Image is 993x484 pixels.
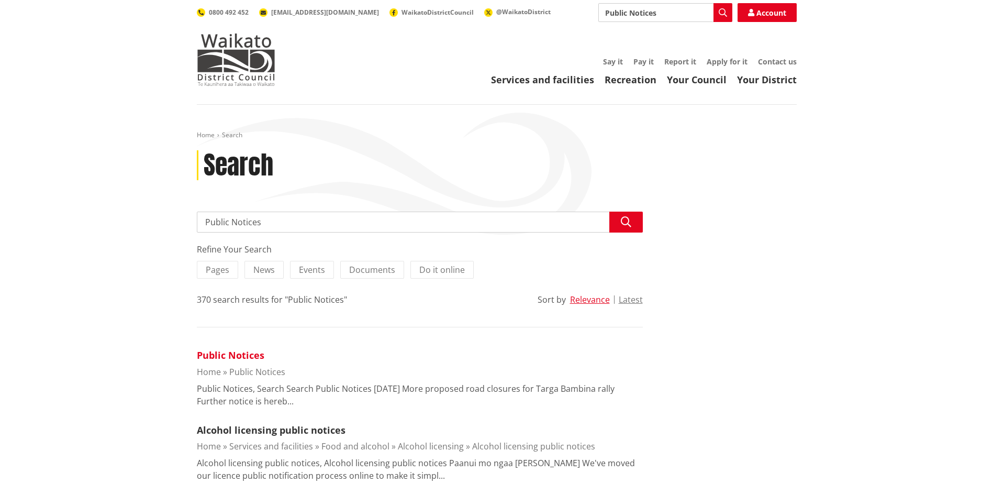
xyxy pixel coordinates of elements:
a: [EMAIL_ADDRESS][DOMAIN_NAME] [259,8,379,17]
a: Public Notices [229,366,285,378]
a: WaikatoDistrictCouncil [389,8,474,17]
a: Alcohol licensing public notices [197,424,345,436]
span: Pages [206,264,229,276]
span: [EMAIL_ADDRESS][DOMAIN_NAME] [271,8,379,17]
span: News [253,264,275,276]
button: Relevance [570,295,610,304]
a: Services and facilities [491,73,594,86]
span: Search [222,130,242,139]
a: Apply for it [707,57,747,67]
a: Say it [603,57,623,67]
a: Contact us [758,57,797,67]
a: Recreation [605,73,656,86]
span: Events [299,264,325,276]
a: Food and alcohol [321,441,389,452]
input: Search input [598,3,732,22]
a: Alcohol licensing [398,441,464,452]
a: Alcohol licensing public notices [472,441,595,452]
nav: breadcrumb [197,131,797,140]
h1: Search [204,150,273,181]
a: Your District [737,73,797,86]
p: Public Notices, Search Search Public Notices [DATE] More proposed road closures for Targa Bambina... [197,382,643,408]
div: Refine Your Search [197,243,643,256]
span: Documents [349,264,395,276]
a: 0800 492 452 [197,8,249,17]
button: Latest [619,295,643,304]
div: Sort by [538,293,566,306]
a: @WaikatoDistrict [484,7,551,16]
span: @WaikatoDistrict [496,7,551,16]
a: Home [197,130,215,139]
a: Home [197,441,221,452]
div: 370 search results for "Public Notices" [197,293,347,306]
a: Pay it [633,57,654,67]
a: Report it [664,57,696,67]
a: Services and facilities [229,441,313,452]
p: Alcohol licensing public notices, Alcohol licensing public notices Paanui mo ngaa [PERSON_NAME] W... [197,457,643,482]
a: Public Notices [197,349,264,361]
span: 0800 492 452 [209,8,249,17]
a: Your Council [667,73,727,86]
iframe: Messenger Launcher [945,440,983,478]
img: Waikato District Council - Te Kaunihera aa Takiwaa o Waikato [197,34,275,86]
a: Account [738,3,797,22]
span: Do it online [419,264,465,276]
a: Home [197,366,221,378]
input: Search input [197,212,643,233]
span: WaikatoDistrictCouncil [401,8,474,17]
